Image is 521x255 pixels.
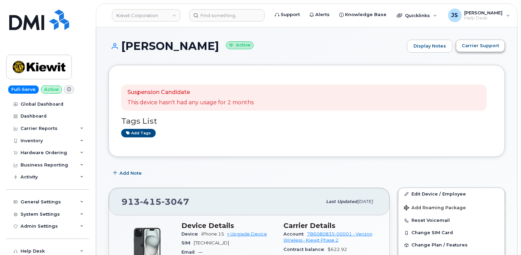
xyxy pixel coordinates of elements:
[121,129,156,137] a: Add tags
[119,170,142,176] span: Add Note
[398,227,505,239] button: Change SIM Card
[407,40,453,53] a: Display Notes
[181,250,198,255] span: Email
[181,222,275,230] h3: Device Details
[398,214,505,227] button: Reset Voicemail
[357,199,373,204] span: [DATE]
[226,41,254,49] small: Active
[456,40,505,52] button: Carrier Support
[109,167,148,179] button: Add Note
[194,240,229,245] span: [TECHNICAL_ID]
[398,188,505,200] a: Edit Device / Employee
[181,231,201,237] span: Device
[198,250,203,255] span: —
[462,42,499,49] span: Carrier Support
[411,243,468,248] span: Change Plan / Features
[227,231,267,237] a: + Upgrade Device
[398,239,505,251] button: Change Plan / Features
[283,231,307,237] span: Account
[398,200,505,214] button: Add Roaming Package
[283,222,377,230] h3: Carrier Details
[127,99,254,107] p: This device hasn't had any usage for 2 months
[162,197,189,207] span: 3047
[122,197,189,207] span: 913
[181,240,194,245] span: SIM
[326,199,357,204] span: Last updated
[127,89,254,96] p: Suspension Candidate
[140,197,162,207] span: 415
[201,231,224,237] span: iPhone 15
[283,247,328,252] span: Contract balance
[109,40,404,52] h1: [PERSON_NAME]
[121,117,492,125] h3: Tags List
[491,225,516,250] iframe: Messenger Launcher
[404,205,466,212] span: Add Roaming Package
[328,247,347,252] span: $622.92
[283,231,372,243] a: 786080835-00001 - Verizon Wireless - Kiewit Phase 2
